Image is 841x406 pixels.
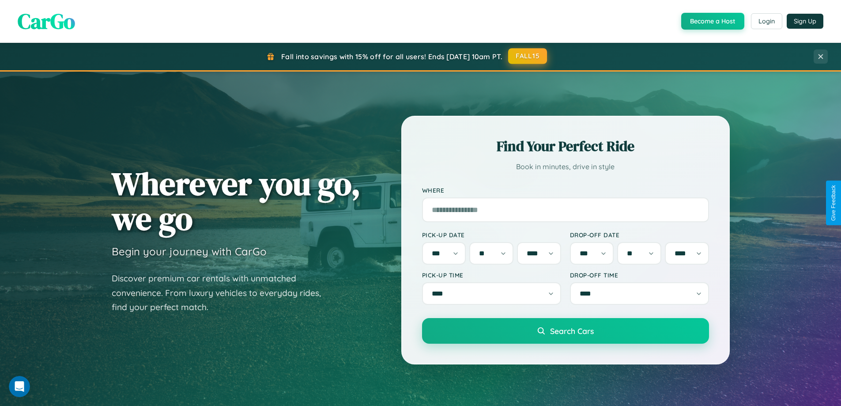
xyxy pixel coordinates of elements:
h1: Wherever you go, we go [112,166,361,236]
button: Search Cars [422,318,709,344]
p: Discover premium car rentals with unmatched convenience. From luxury vehicles to everyday rides, ... [112,271,332,315]
span: CarGo [18,7,75,36]
button: Become a Host [681,13,744,30]
label: Drop-off Time [570,271,709,279]
span: Fall into savings with 15% off for all users! Ends [DATE] 10am PT. [281,52,502,61]
label: Pick-up Time [422,271,561,279]
h2: Find Your Perfect Ride [422,137,709,156]
button: Sign Up [787,14,823,29]
label: Pick-up Date [422,231,561,239]
span: Search Cars [550,326,594,336]
label: Drop-off Date [570,231,709,239]
button: FALL15 [508,48,547,64]
label: Where [422,186,709,194]
button: Login [751,13,782,29]
h3: Begin your journey with CarGo [112,245,267,258]
iframe: Intercom live chat [9,376,30,397]
div: Give Feedback [830,185,837,221]
p: Book in minutes, drive in style [422,160,709,173]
